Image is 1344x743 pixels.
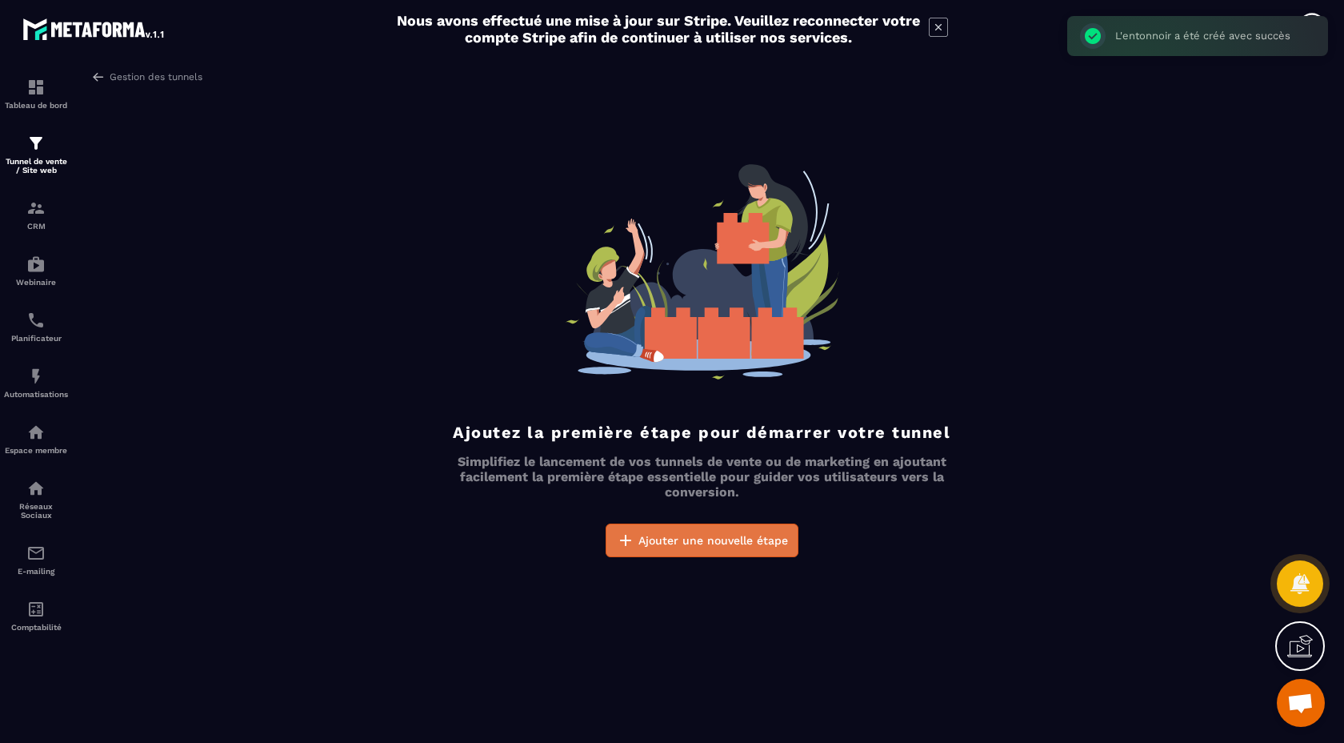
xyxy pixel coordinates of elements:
[26,134,46,153] img: formation
[91,70,202,84] a: Gestion des tunnels
[565,164,839,380] img: empty-funnel-bg.aa6bca90.svg
[26,311,46,330] img: scheduler
[4,66,68,122] a: formationformationTableau de bord
[442,454,962,500] p: Simplifiez le lancement de vos tunnels de vente ou de marketing en ajoutant facilement la premièr...
[4,299,68,355] a: schedulerschedulerPlanificateur
[26,78,46,97] img: formation
[4,588,68,644] a: accountantaccountantComptabilité
[26,199,46,218] img: formation
[4,101,68,110] p: Tableau de bord
[1277,679,1325,727] a: Ouvrir le chat
[91,70,106,84] img: arrow
[26,367,46,386] img: automations
[4,532,68,588] a: emailemailE-mailing
[4,567,68,576] p: E-mailing
[26,479,46,498] img: social-network
[4,222,68,231] p: CRM
[4,446,68,455] p: Espace membre
[4,334,68,343] p: Planificateur
[26,423,46,442] img: automations
[4,390,68,399] p: Automatisations
[606,524,798,557] button: Ajouter une nouvelle étape
[4,187,68,243] a: formationformationCRM
[26,255,46,274] img: automations
[4,355,68,411] a: automationsautomationsAutomatisations
[4,278,68,287] p: Webinaire
[4,243,68,299] a: automationsautomationsWebinaire
[26,544,46,563] img: email
[26,600,46,619] img: accountant
[396,12,921,46] h2: Nous avons effectué une mise à jour sur Stripe. Veuillez reconnecter votre compte Stripe afin de ...
[4,502,68,520] p: Réseaux Sociaux
[442,423,962,442] h4: Ajoutez la première étape pour démarrer votre tunnel
[638,532,788,548] span: Ajouter une nouvelle étape
[4,623,68,632] p: Comptabilité
[4,122,68,187] a: formationformationTunnel de vente / Site web
[22,14,166,43] img: logo
[4,467,68,532] a: social-networksocial-networkRéseaux Sociaux
[4,411,68,467] a: automationsautomationsEspace membre
[4,157,68,175] p: Tunnel de vente / Site web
